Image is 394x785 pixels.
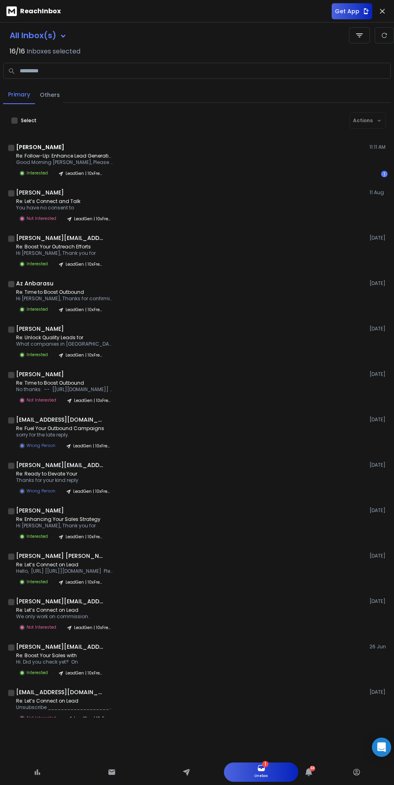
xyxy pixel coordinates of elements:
p: Unsubscribe ________________________________ From: [PERSON_NAME] [16,704,113,711]
p: 11:11 AM [369,144,388,150]
p: Not Interested [27,215,56,221]
p: Hi [PERSON_NAME], Thanks for confirming, [16,295,113,302]
p: [DATE] [369,371,388,377]
h1: [EMAIL_ADDRESS][DOMAIN_NAME] [16,688,105,696]
h1: [PERSON_NAME][EMAIL_ADDRESS][PERSON_NAME][DOMAIN_NAME] [16,234,105,242]
p: Hi. Did you check yet? On [16,659,109,665]
p: Interested [27,533,48,539]
h1: [PERSON_NAME] [16,189,64,197]
p: Interested [27,170,48,176]
h1: [PERSON_NAME][EMAIL_ADDRESS][PERSON_NAME][DOMAIN_NAME] [16,597,105,605]
a: 1 [257,764,265,772]
p: Wrong Person [27,488,55,494]
p: Re: Time to Boost Outbound [16,289,113,295]
p: [DATE] [369,689,388,695]
h1: [PERSON_NAME][EMAIL_ADDRESS][DOMAIN_NAME] [16,643,105,651]
h3: Inboxes selected [27,47,80,56]
p: Re: Ready to Elevate Your [16,471,113,477]
p: LeadGen | 10xFreelancing [73,488,112,494]
span: 50 [310,766,315,771]
p: LeadGen | 10xFreelancing [66,670,104,676]
button: Get App [332,3,372,19]
p: LeadGen | 10xFreelancing [66,307,104,313]
p: [DATE] [369,326,388,332]
p: 26 Jun [369,644,388,650]
div: Open Intercom Messenger [372,738,391,757]
p: Re: Time to Boost Outbound [16,380,113,386]
h1: [PERSON_NAME] [16,143,64,151]
button: Others [35,86,65,104]
p: Re: Fuel Your Outbound Campaigns [16,425,113,432]
p: [DATE] [369,416,388,423]
h1: [PERSON_NAME] [PERSON_NAME] [16,552,105,560]
span: 16 / 16 [10,47,25,56]
p: Wrong Person [27,443,55,449]
p: Re: Let’s Connect on Lead [16,562,113,568]
p: [DATE] [369,507,388,514]
p: Re: Enhancing Your Sales Strategy [16,516,109,523]
p: [DATE] [369,598,388,605]
h1: Az Anbarasu [16,279,53,287]
p: Not Interested [27,624,56,630]
p: What companies in [GEOGRAPHIC_DATA] are [16,341,113,347]
p: [DATE] [369,235,388,241]
p: Re: Let’s Connect on Lead [16,698,113,704]
p: Not Interested [27,397,56,403]
p: [DATE] [369,462,388,468]
p: Re: Let’s Connect on Lead [16,607,113,613]
p: [DATE] [369,553,388,559]
p: Interested [27,261,48,267]
p: LeadGen | 10xFreelancing [66,352,104,358]
p: LeadGen | 10xFreelancing [74,715,113,721]
p: Interested [27,306,48,312]
p: We only work on commission. [16,613,113,620]
p: Not Interested [27,715,56,721]
p: Interested [27,670,48,676]
span: 1 [265,761,266,767]
div: 1 [381,171,388,177]
label: Select [21,117,37,124]
p: LeadGen | 10xFreelancing [74,625,113,631]
h1: [EMAIL_ADDRESS][DOMAIN_NAME] [16,416,105,424]
p: LeadGen | 10xFreelancing [66,534,104,540]
h1: [PERSON_NAME] [16,370,64,378]
p: Hello, [URL] [[URL]][DOMAIN_NAME] Please Go through website above [16,568,113,574]
p: Interested [27,579,48,585]
p: LeadGen | 10xFreelancing [66,261,104,267]
p: ReachInbox [20,6,61,16]
h1: [PERSON_NAME][EMAIL_ADDRESS] [16,461,105,469]
button: All Inbox(s) [3,27,73,43]
p: Hi [PERSON_NAME], Thank you for [16,523,109,529]
h1: [PERSON_NAME] [16,325,64,333]
p: LeadGen | 10xFreelancing [74,216,113,222]
p: Re: Let’s Connect and Talk [16,198,113,205]
p: sorry for the late reply. [16,432,113,438]
p: LeadGen | 10xFreelancing [66,579,104,585]
p: Interested [27,352,48,358]
p: Hi [PERSON_NAME], Thank you for [16,250,109,256]
p: 11 Aug [369,189,388,196]
p: Re: Boost Your Sales with [16,652,109,659]
button: Primary [3,86,35,104]
p: Good Morning [PERSON_NAME], Please send me [16,159,113,166]
p: Re: Follow-Up: Enhance Lead Generation [16,153,113,159]
p: No thanks. -- [[URL][DOMAIN_NAME]] [PERSON_NAME] | Managing Partner [GEOGRAPHIC_DATA], [GEOGRAPHI... [16,386,113,393]
p: LeadGen | 10xFreelancing [66,170,104,176]
p: [DATE] [369,280,388,287]
p: Thanks for your kind reply [16,477,113,484]
h1: [PERSON_NAME] [16,506,64,514]
p: You have no consent to [16,205,113,211]
p: Re: Boost Your Outreach Efforts [16,244,109,250]
p: Re: Unlock Quality Leads for [16,334,113,341]
p: Onebox [254,772,268,780]
h1: All Inbox(s) [10,31,56,39]
p: LeadGen | 10xFreelancing [73,443,112,449]
p: LeadGen | 10xFreelancing [74,398,113,404]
